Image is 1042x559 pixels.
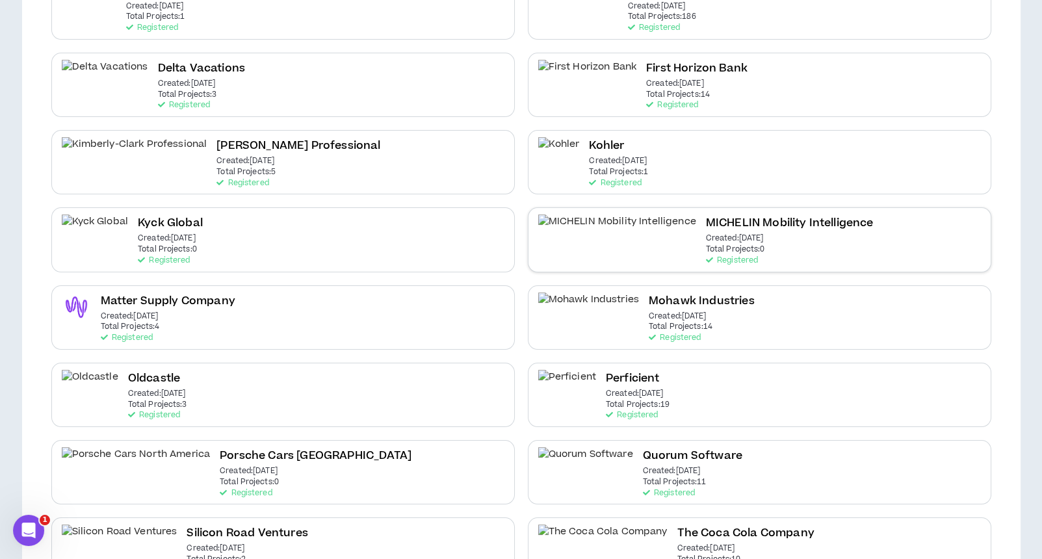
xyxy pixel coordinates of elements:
h2: Perficient [606,370,660,387]
p: Registered [128,411,180,420]
p: Registered [158,101,210,110]
h2: MICHELIN Mobility Intelligence [706,214,874,232]
p: Created: [DATE] [128,389,186,398]
p: Registered [643,489,695,498]
p: Registered [646,101,698,110]
p: Created: [DATE] [138,234,196,243]
h2: Kyck Global [138,214,203,232]
h2: Silicon Road Ventures [187,525,307,542]
p: Total Projects: 14 [646,90,710,99]
p: Total Projects: 3 [128,400,187,409]
p: Registered [101,333,153,343]
p: Total Projects: 186 [628,12,696,21]
p: Total Projects: 0 [138,245,197,254]
p: Total Projects: 0 [220,478,279,487]
img: Matter Supply Company [62,292,91,322]
p: Total Projects: 0 [706,245,765,254]
img: MICHELIN Mobility Intelligence [538,214,696,244]
p: Created: [DATE] [677,544,735,553]
img: Porsche Cars North America [62,447,211,476]
h2: The Coca Cola Company [677,525,814,542]
p: Created: [DATE] [187,544,244,553]
img: Quorum Software [538,447,633,476]
h2: First Horizon Bank [646,60,748,77]
img: Kohler [538,137,580,166]
p: Created: [DATE] [628,2,686,11]
h2: Oldcastle [128,370,180,387]
img: The Coca Cola Company [538,525,668,554]
p: Registered [220,489,272,498]
img: Perficient [538,370,596,399]
img: Silicon Road Ventures [62,525,177,554]
p: Created: [DATE] [706,234,764,243]
p: Created: [DATE] [643,467,701,476]
h2: Matter Supply Company [101,292,235,310]
p: Created: [DATE] [649,312,707,321]
p: Total Projects: 1 [589,168,648,177]
p: Registered [138,256,190,265]
p: Created: [DATE] [220,467,278,476]
p: Registered [126,23,178,32]
img: Mohawk Industries [538,292,639,322]
h2: Porsche Cars [GEOGRAPHIC_DATA] [220,447,411,465]
p: Total Projects: 19 [606,400,670,409]
p: Created: [DATE] [101,312,159,321]
img: Kyck Global [62,214,129,244]
h2: Kohler [589,137,624,155]
p: Registered [606,411,658,420]
img: Oldcastle [62,370,118,399]
span: 1 [40,515,50,525]
p: Created: [DATE] [126,2,184,11]
img: Kimberly-Clark Professional [62,137,207,166]
img: First Horizon Bank [538,60,637,89]
p: Created: [DATE] [589,157,647,166]
h2: Quorum Software [643,447,742,465]
h2: Delta Vacations [158,60,245,77]
p: Total Projects: 5 [216,168,276,177]
p: Total Projects: 11 [643,478,707,487]
p: Created: [DATE] [646,79,704,88]
p: Total Projects: 3 [158,90,217,99]
p: Created: [DATE] [216,157,274,166]
p: Registered [706,256,758,265]
p: Registered [216,179,268,188]
iframe: Intercom live chat [13,515,44,546]
p: Total Projects: 14 [649,322,712,331]
p: Total Projects: 1 [126,12,185,21]
p: Total Projects: 4 [101,322,160,331]
img: Delta Vacations [62,60,148,89]
p: Registered [589,179,641,188]
h2: [PERSON_NAME] Professional [216,137,380,155]
p: Created: [DATE] [158,79,216,88]
p: Registered [649,333,701,343]
p: Created: [DATE] [606,389,664,398]
h2: Mohawk Industries [649,292,755,310]
p: Registered [628,23,680,32]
